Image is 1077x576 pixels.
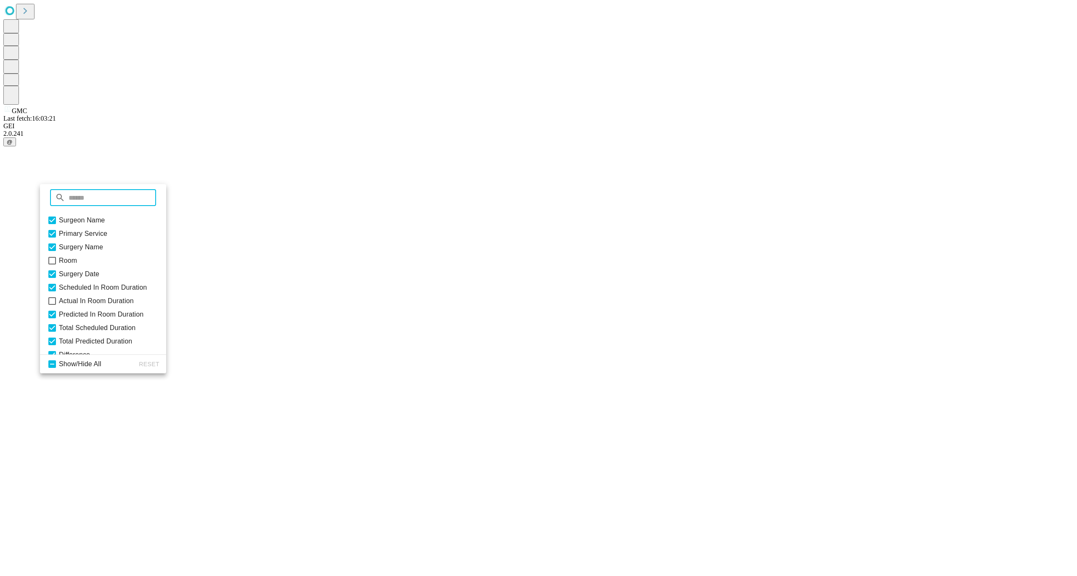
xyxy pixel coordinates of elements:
[3,137,16,146] button: @
[59,269,99,279] span: Surgery Date
[7,139,13,145] span: @
[59,215,105,225] span: Surgeon Name
[59,283,147,293] span: Scheduled In Room Duration
[3,122,1074,130] div: GEI
[59,323,135,333] span: Total Scheduled Duration
[59,336,132,346] span: Total Predicted Duration
[59,350,90,360] span: Difference
[12,107,27,114] span: GMC
[3,130,1074,137] div: 2.0.241
[59,242,103,252] span: Surgery Name
[59,296,134,306] span: Actual In Room Duration
[40,184,166,373] div: Select columns
[3,115,56,122] span: Last fetch: 16:03:21
[59,229,107,239] span: Primary Service
[59,309,143,320] span: Predicted In Room Duration
[59,359,101,369] span: Show/Hide All
[59,256,77,266] span: Room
